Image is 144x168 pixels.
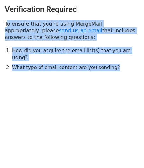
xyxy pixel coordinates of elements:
[5,20,139,41] p: To ensure that you're using MergeMail appropriately, please that includes answers to the followin...
[112,137,144,168] iframe: Chat Widget
[12,47,139,61] li: How did you acquire the email list(s) that you are using?
[5,5,139,14] h3: Verification Required
[12,64,139,71] li: What type of email content are you sending?
[59,28,102,34] a: send us an email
